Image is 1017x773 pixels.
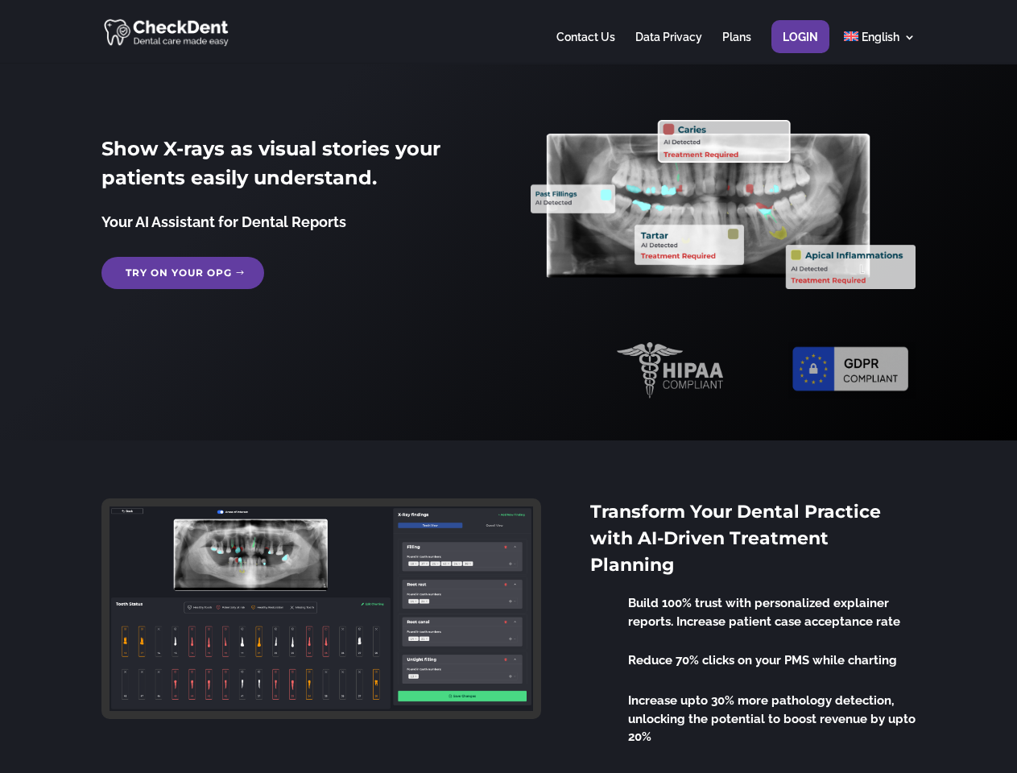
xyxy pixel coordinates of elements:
a: Plans [722,31,751,63]
span: Your AI Assistant for Dental Reports [101,213,346,230]
span: Reduce 70% clicks on your PMS while charting [628,653,897,668]
span: Build 100% trust with personalized explainer reports. Increase patient case acceptance rate [628,596,900,629]
img: CheckDent AI [104,16,230,48]
span: English [862,31,899,43]
span: Transform Your Dental Practice with AI-Driven Treatment Planning [590,501,881,576]
span: Increase upto 30% more pathology detection, unlocking the potential to boost revenue by upto 20% [628,693,916,744]
a: Contact Us [556,31,615,63]
img: X_Ray_annotated [531,120,915,289]
a: Try on your OPG [101,257,264,289]
a: Data Privacy [635,31,702,63]
a: English [844,31,916,63]
a: Login [783,31,818,63]
h2: Show X-rays as visual stories your patients easily understand. [101,134,486,200]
